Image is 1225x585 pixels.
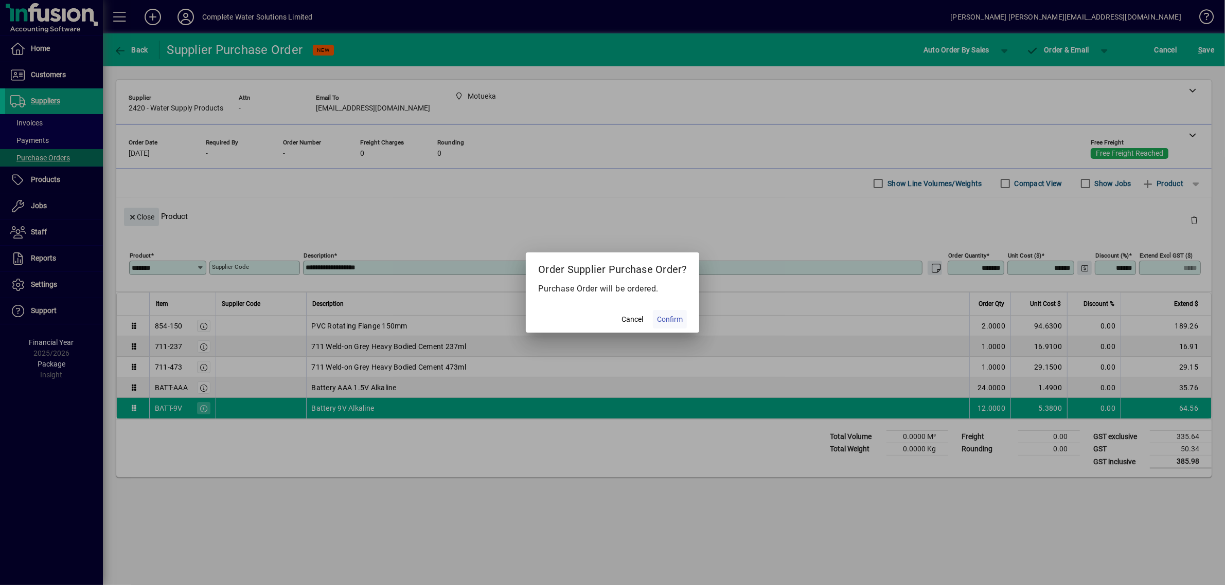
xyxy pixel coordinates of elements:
p: Purchase Order will be ordered. [538,283,687,295]
button: Confirm [653,310,687,328]
span: Cancel [622,314,643,325]
span: Confirm [657,314,683,325]
h2: Order Supplier Purchase Order? [526,252,699,282]
button: Cancel [616,310,649,328]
